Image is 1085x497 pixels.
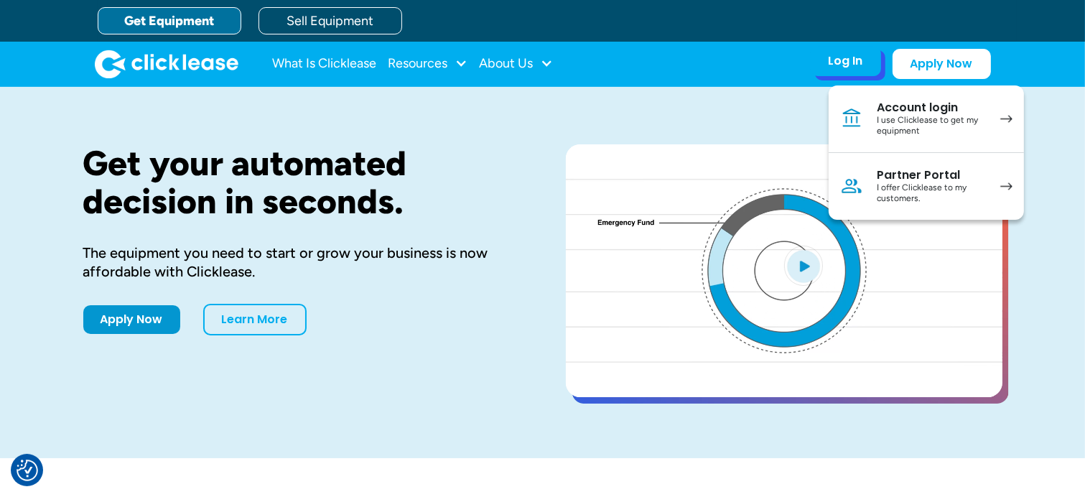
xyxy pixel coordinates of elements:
a: Apply Now [893,49,991,79]
img: Bank icon [840,107,863,130]
div: The equipment you need to start or grow your business is now affordable with Clicklease. [83,243,520,281]
a: Account loginI use Clicklease to get my equipment [829,85,1024,153]
h1: Get your automated decision in seconds. [83,144,520,220]
a: Sell Equipment [259,7,402,34]
a: What Is Clicklease [273,50,377,78]
img: arrow [1000,115,1012,123]
img: arrow [1000,182,1012,190]
a: Learn More [203,304,307,335]
nav: Log In [829,85,1024,220]
div: Log In [829,54,863,68]
div: I offer Clicklease to my customers. [877,182,986,205]
a: Get Equipment [98,7,241,34]
button: Consent Preferences [17,460,38,481]
img: Person icon [840,175,863,198]
img: Revisit consent button [17,460,38,481]
div: Account login [877,101,986,115]
div: Partner Portal [877,168,986,182]
a: home [95,50,238,78]
a: open lightbox [566,144,1002,397]
img: Blue play button logo on a light blue circular background [784,246,823,286]
a: Partner PortalI offer Clicklease to my customers. [829,153,1024,220]
div: About Us [480,50,554,78]
div: Resources [388,50,468,78]
div: I use Clicklease to get my equipment [877,115,986,137]
img: Clicklease logo [95,50,238,78]
a: Apply Now [83,305,180,334]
